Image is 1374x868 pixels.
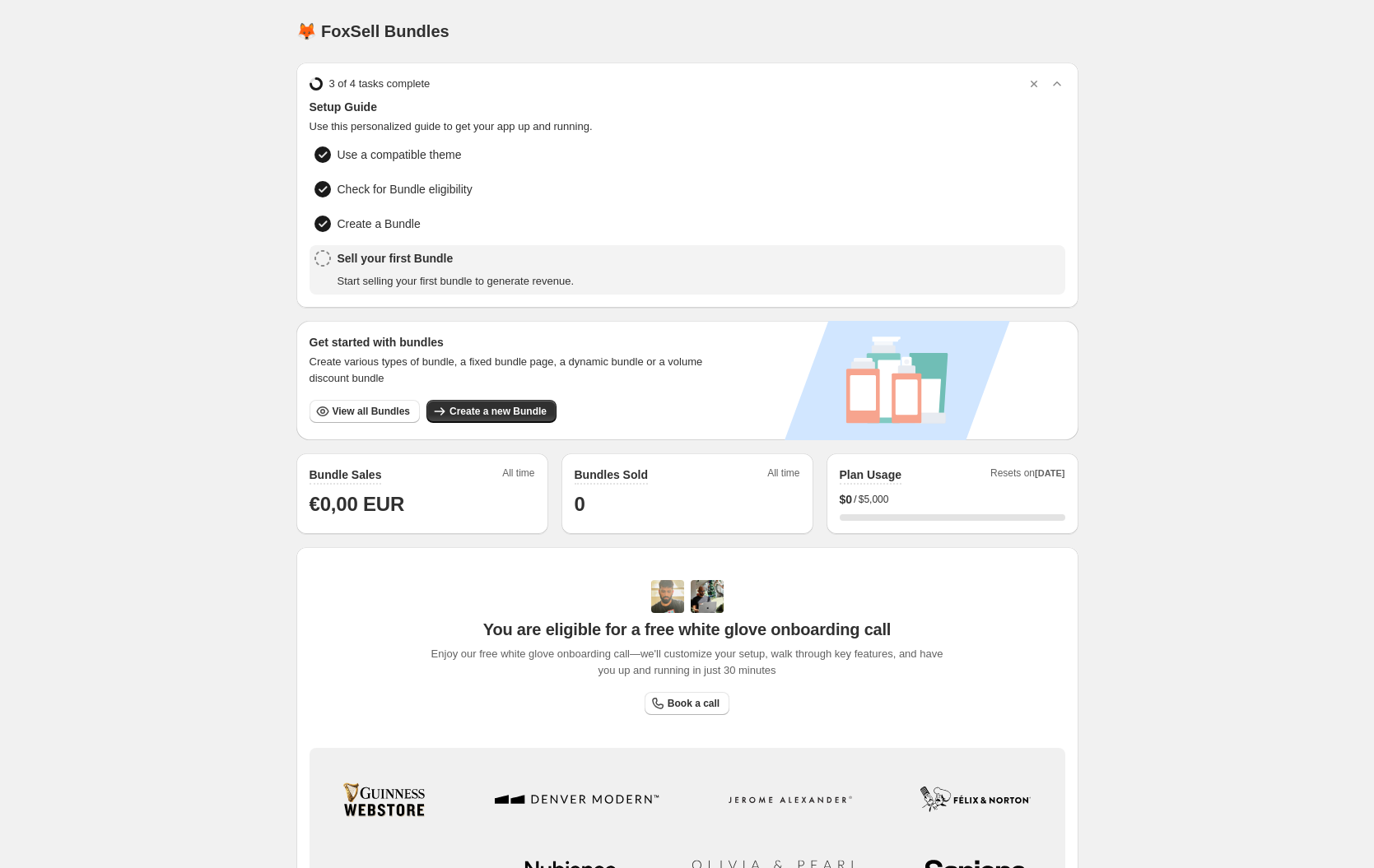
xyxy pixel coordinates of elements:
[767,466,799,485] span: All time
[840,466,901,483] h2: Plan Usage
[338,216,421,232] span: Create a Bundle
[422,646,952,679] span: Enjoy our free white glove onboarding call—we'll customize your setup, walk through key features,...
[338,250,575,267] span: Sell your first Bundle
[840,491,853,508] span: $ 0
[840,491,1065,508] div: /
[310,354,719,387] span: Create various types of bundle, a fixed bundle page, a dynamic bundle or a volume discount bundle
[1035,468,1064,478] span: [DATE]
[338,273,575,290] span: Start selling your first bundle to generate revenue.
[426,400,557,423] button: Create a new Bundle
[310,491,535,518] h1: €0,00 EUR
[575,466,648,483] h2: Bundles Sold
[502,466,534,485] span: All time
[990,466,1065,485] span: Resets on
[310,466,382,483] h2: Bundle Sales
[483,620,891,639] span: You are eligible for a free white glove onboarding call
[333,405,410,418] span: View all Bundles
[329,76,431,92] span: 3 of 4 tasks complete
[668,697,720,710] span: Book a call
[449,405,547,418] span: Create a new Bundle
[859,493,889,506] span: $5,000
[310,334,719,350] h3: Get started with bundles
[645,692,729,715] a: Book a call
[310,99,1065,115] span: Setup Guide
[338,181,473,197] span: Check for Bundle eligibility
[338,146,462,163] span: Use a compatible theme
[651,580,684,613] img: Adi
[310,400,420,423] button: View all Bundles
[691,580,724,613] img: Prakhar
[575,491,800,518] h1: 0
[296,21,449,41] h1: 🦊 FoxSell Bundles
[310,118,1065,135] span: Use this personalized guide to get your app up and running.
